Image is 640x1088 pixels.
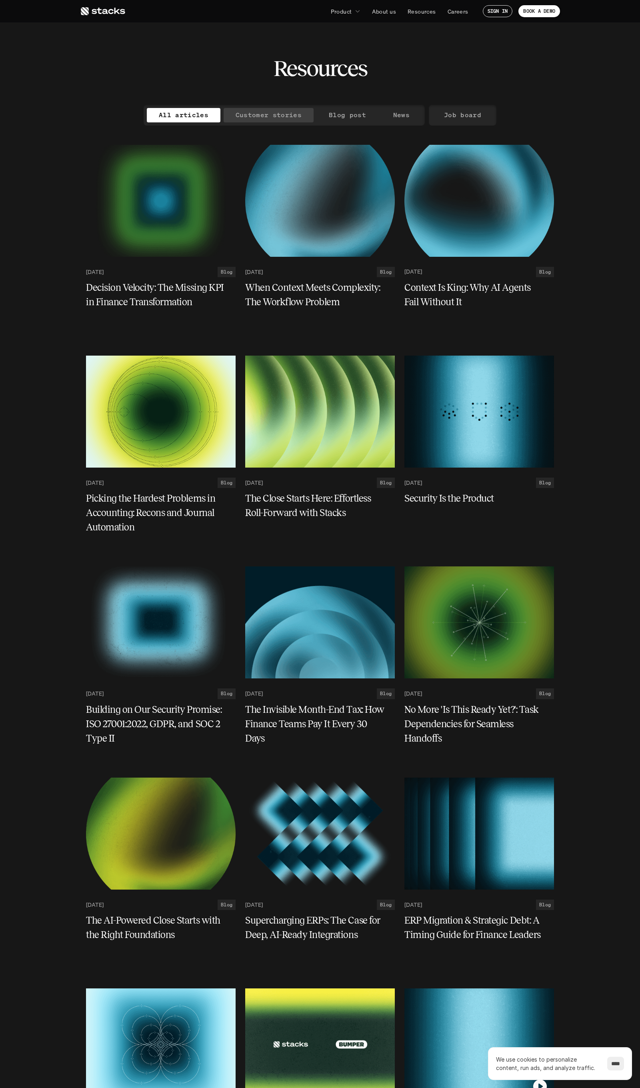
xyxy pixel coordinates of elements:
h5: The Close Starts Here: Effortless Roll-Forward with Stacks [245,491,385,520]
p: All articles [159,109,208,121]
p: Customer stories [236,109,302,121]
h5: Supercharging ERPs: The Case for Deep, AI-Ready Integrations [245,913,385,942]
h2: Blog [380,269,392,275]
p: [DATE] [86,902,104,908]
p: SIGN IN [488,8,508,14]
a: [DATE]Blog [404,267,554,277]
h5: ERP Migration & Strategic Debt: A Timing Guide for Finance Leaders [404,913,544,942]
a: [DATE]Blog [245,688,395,699]
p: Careers [448,7,468,16]
p: [DATE] [86,268,104,275]
a: Careers [443,4,473,18]
h2: Blog [539,902,551,908]
a: [DATE]Blog [245,900,395,910]
a: Customer stories [224,108,314,122]
p: [DATE] [404,268,422,275]
a: Building on Our Security Promise: ISO 27001:2022, GDPR, and SOC 2 Type II [86,702,236,746]
p: [DATE] [404,902,422,908]
a: [DATE]Blog [86,900,236,910]
p: We use cookies to personalize content, run ads, and analyze traffic. [496,1055,599,1072]
p: Blog post [329,109,366,121]
h2: Blog [221,691,232,696]
a: No More 'Is This Ready Yet?': Task Dependencies for Seamless Handoffs [404,702,554,746]
h2: Blog [221,480,232,486]
a: BOOK A DEMO [518,5,560,17]
p: [DATE] [86,690,104,697]
a: [DATE]Blog [404,688,554,699]
a: SIGN IN [483,5,513,17]
p: Resources [408,7,436,16]
p: Job board [444,109,481,121]
h2: Blog [380,480,392,486]
a: Privacy Policy [120,36,154,42]
h2: Blog [539,691,551,696]
a: Decision Velocity: The Missing KPI in Finance Transformation [86,280,236,309]
p: [DATE] [404,480,422,486]
h2: Blog [221,902,232,908]
a: [DATE]Blog [404,900,554,910]
p: BOOK A DEMO [523,8,555,14]
p: [DATE] [86,480,104,486]
a: When Context Meets Complexity: The Workflow Problem [245,280,395,309]
p: About us [372,7,396,16]
a: The Close Starts Here: Effortless Roll-Forward with Stacks [245,491,395,520]
a: [DATE]Blog [86,267,236,277]
h5: Picking the Hardest Problems in Accounting: Recons and Journal Automation [86,491,226,534]
a: Context Is King: Why AI Agents Fail Without It [404,280,554,309]
p: [DATE] [404,690,422,697]
h5: When Context Meets Complexity: The Workflow Problem [245,280,385,309]
h2: Blog [380,691,392,696]
p: News [393,109,410,121]
h2: Resources [273,56,367,81]
h2: Blog [539,480,551,486]
h5: Decision Velocity: The Missing KPI in Finance Transformation [86,280,226,309]
h5: The Invisible Month-End Tax: How Finance Teams Pay It Every 30 Days [245,702,385,746]
a: Job board [432,108,493,122]
p: Product [331,7,352,16]
h5: The AI-Powered Close Starts with the Right Foundations [86,913,226,942]
a: Picking the Hardest Problems in Accounting: Recons and Journal Automation [86,491,236,534]
p: [DATE] [245,268,263,275]
a: All articles [147,108,220,122]
a: [DATE]Blog [86,688,236,699]
p: [DATE] [245,480,263,486]
a: About us [367,4,401,18]
a: The Invisible Month-End Tax: How Finance Teams Pay It Every 30 Days [245,702,395,746]
h5: Building on Our Security Promise: ISO 27001:2022, GDPR, and SOC 2 Type II [86,702,226,746]
h5: Security Is the Product [404,491,544,506]
a: ERP Migration & Strategic Debt: A Timing Guide for Finance Leaders [404,913,554,942]
a: [DATE]Blog [86,478,236,488]
p: [DATE] [245,902,263,908]
a: Supercharging ERPs: The Case for Deep, AI-Ready Integrations [245,913,395,942]
h2: Blog [539,269,551,275]
h5: Context Is King: Why AI Agents Fail Without It [404,280,544,309]
h2: Blog [221,269,232,275]
h2: Blog [380,902,392,908]
a: Resources [403,4,441,18]
a: News [381,108,422,122]
a: [DATE]Blog [245,267,395,277]
p: [DATE] [245,690,263,697]
a: [DATE]Blog [245,478,395,488]
a: The AI-Powered Close Starts with the Right Foundations [86,913,236,942]
h5: No More 'Is This Ready Yet?': Task Dependencies for Seamless Handoffs [404,702,544,746]
a: Blog post [317,108,378,122]
a: [DATE]Blog [404,478,554,488]
a: Security Is the Product [404,491,554,506]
